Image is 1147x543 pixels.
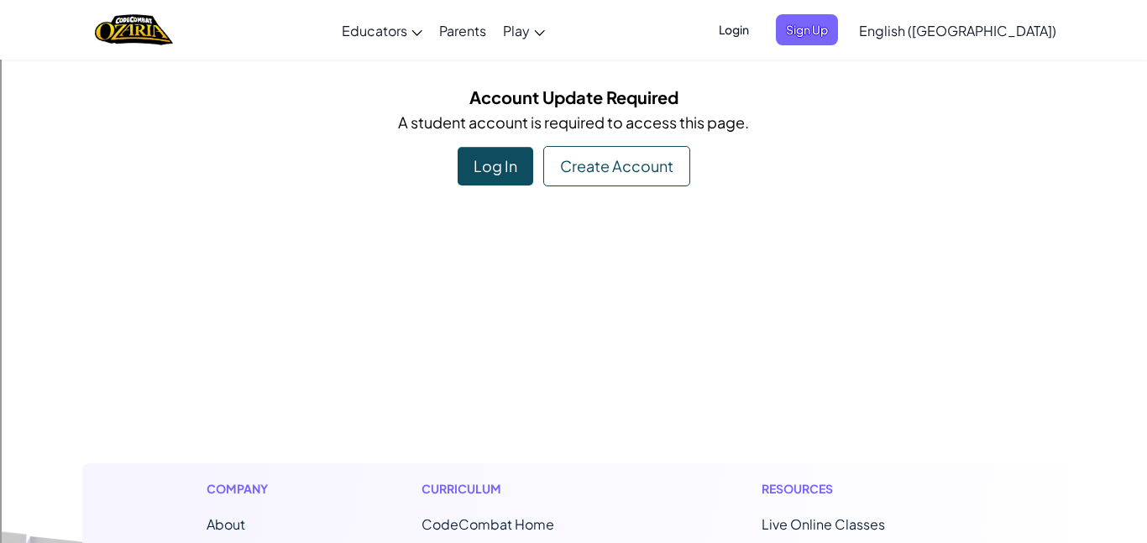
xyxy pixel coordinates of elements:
button: Sign Up [776,14,838,45]
a: Play [495,8,553,53]
a: Ozaria by CodeCombat logo [95,13,173,47]
button: Login [709,14,759,45]
img: Home [95,13,173,47]
a: Educators [333,8,431,53]
a: Parents [431,8,495,53]
span: English ([GEOGRAPHIC_DATA]) [859,22,1056,39]
a: English ([GEOGRAPHIC_DATA]) [851,8,1065,53]
span: Play [503,22,530,39]
span: Educators [342,22,407,39]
